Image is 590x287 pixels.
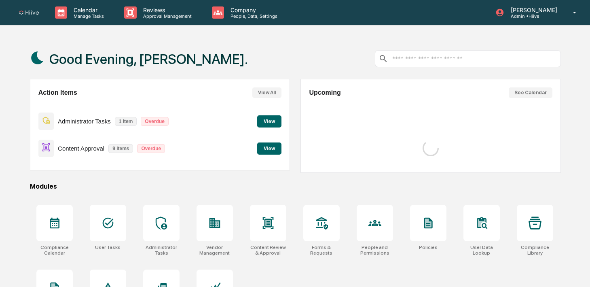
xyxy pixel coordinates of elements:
[257,115,281,128] button: View
[250,244,286,256] div: Content Review & Approval
[49,51,248,67] h1: Good Evening, [PERSON_NAME].
[463,244,500,256] div: User Data Lookup
[517,244,553,256] div: Compliance Library
[257,142,281,155] button: View
[108,144,133,153] p: 9 items
[36,244,73,256] div: Compliance Calendar
[143,244,180,256] div: Administrator Tasks
[137,6,196,13] p: Reviews
[67,13,108,19] p: Manage Tasks
[19,11,39,15] img: logo
[58,145,104,152] p: Content Approval
[357,244,393,256] div: People and Permissions
[504,6,561,13] p: [PERSON_NAME]
[67,6,108,13] p: Calendar
[509,87,552,98] button: See Calendar
[137,13,196,19] p: Approval Management
[58,118,111,125] p: Administrator Tasks
[137,144,165,153] p: Overdue
[224,13,281,19] p: People, Data, Settings
[257,117,281,125] a: View
[115,117,137,126] p: 1 item
[419,244,438,250] div: Policies
[309,89,340,96] h2: Upcoming
[252,87,281,98] button: View All
[141,117,169,126] p: Overdue
[197,244,233,256] div: Vendor Management
[38,89,77,96] h2: Action Items
[95,244,121,250] div: User Tasks
[30,183,561,190] div: Modules
[303,244,340,256] div: Forms & Requests
[224,6,281,13] p: Company
[257,144,281,152] a: View
[504,13,561,19] p: Admin • Hiive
